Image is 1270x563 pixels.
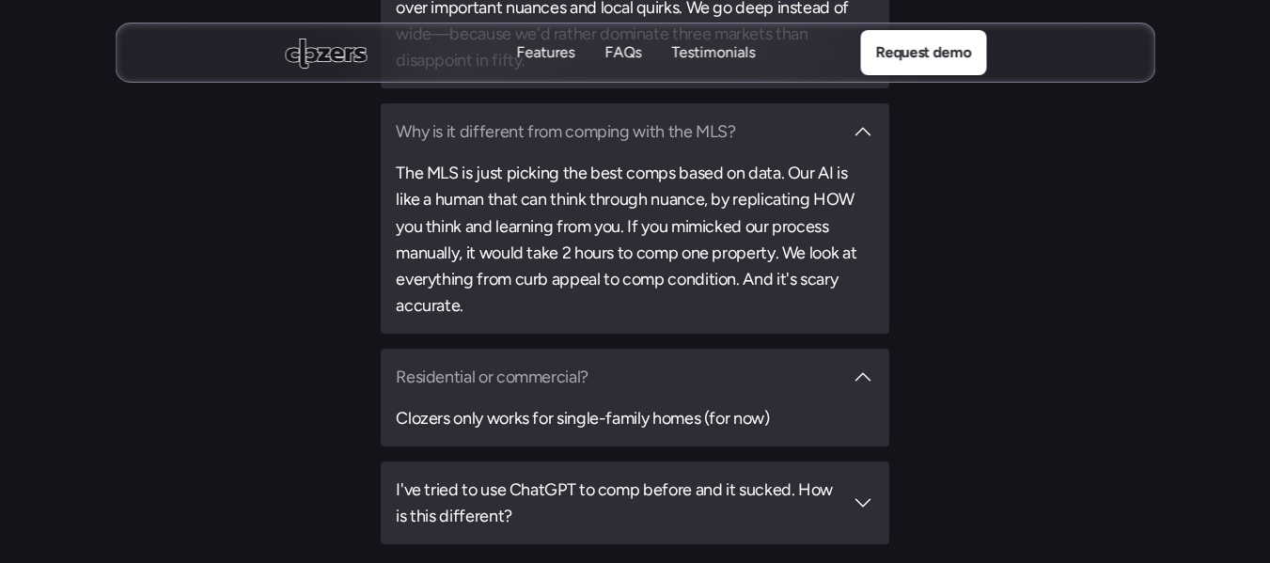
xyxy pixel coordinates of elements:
h3: Residential or commercial? [396,364,841,390]
p: Request demo [875,40,970,65]
a: TestimonialsTestimonials [671,42,755,64]
p: Testimonials [671,42,755,63]
h3: Why is it different from comping with the MLS? [396,118,841,145]
p: FAQs [604,63,641,84]
p: FAQs [604,42,641,63]
a: FAQsFAQs [604,42,641,64]
p: Testimonials [671,63,755,84]
a: Request demo [860,30,985,75]
h3: I've tried to use ChatGPT to comp before and it sucked. How is this different? [396,477,841,529]
a: FeaturesFeatures [516,42,574,64]
p: Features [516,42,574,63]
h3: Clozers only works for single-family homes (for now) [396,405,873,431]
p: Features [516,63,574,84]
h3: The MLS is just picking the best comps based on data. Our AI is like a human that can think throu... [396,160,873,318]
